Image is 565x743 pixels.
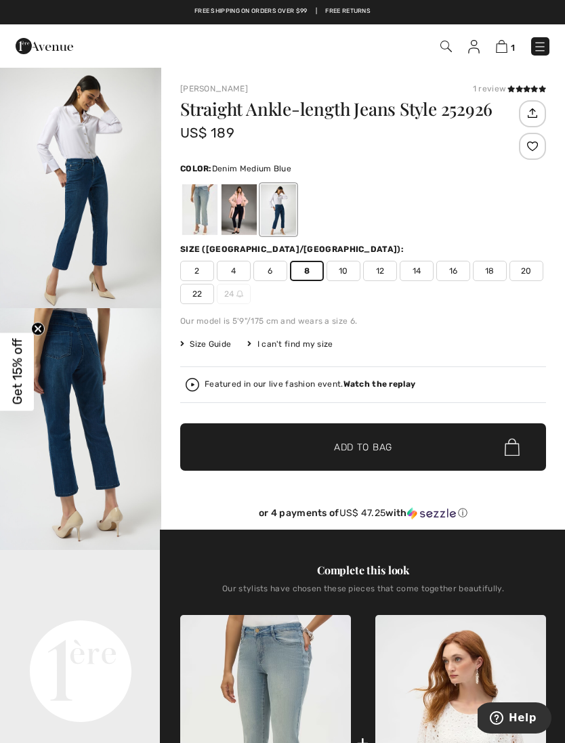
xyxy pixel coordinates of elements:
span: 16 [436,261,470,281]
iframe: Opens a widget where you can find more information [478,702,551,736]
img: 1ère Avenue [16,33,73,60]
strong: Watch the replay [343,379,416,389]
div: Size ([GEOGRAPHIC_DATA]/[GEOGRAPHIC_DATA]): [180,243,406,255]
a: [PERSON_NAME] [180,84,248,93]
img: ring-m.svg [236,291,243,297]
div: DARK DENIM BLUE [222,184,257,235]
div: or 4 payments ofUS$ 47.25withSezzle Click to learn more about Sezzle [180,507,546,524]
span: 6 [253,261,287,281]
div: Complete this look [180,562,546,578]
span: 12 [363,261,397,281]
div: 1 review [473,83,546,95]
img: My Info [468,40,480,54]
span: | [316,7,317,16]
img: Sezzle [407,507,456,519]
span: 22 [180,284,214,304]
span: 10 [327,261,360,281]
div: Our stylists have chosen these pieces that come together beautifully. [180,584,546,604]
a: Free Returns [325,7,371,16]
span: 20 [509,261,543,281]
span: US$ 47.25 [339,507,386,519]
a: 1 [496,38,515,54]
span: Denim Medium Blue [212,164,291,173]
a: Free shipping on orders over $99 [194,7,308,16]
img: Share [521,102,543,125]
span: US$ 189 [180,125,234,141]
span: 18 [473,261,507,281]
span: 1 [511,43,515,53]
span: 14 [400,261,434,281]
img: Shopping Bag [496,40,507,53]
img: Menu [533,40,547,54]
div: Featured in our live fashion event. [205,380,415,389]
button: Close teaser [31,322,45,335]
div: Our model is 5'9"/175 cm and wears a size 6. [180,315,546,327]
span: 4 [217,261,251,281]
div: LIGHT BLUE DENIM [182,184,217,235]
span: Color: [180,164,212,173]
span: Add to Bag [334,440,392,454]
a: 1ère Avenue [16,39,73,51]
span: 24 [217,284,251,304]
span: 2 [180,261,214,281]
img: Bag.svg [505,438,520,456]
img: Search [440,41,452,52]
button: Add to Bag [180,423,546,471]
span: Get 15% off [9,339,25,405]
img: Watch the replay [186,378,199,391]
div: I can't find my size [247,338,333,350]
span: 8 [290,261,324,281]
h1: Straight Ankle-length Jeans Style 252926 [180,100,516,118]
div: or 4 payments of with [180,507,546,519]
div: Denim Medium Blue [261,184,296,235]
span: Size Guide [180,338,231,350]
